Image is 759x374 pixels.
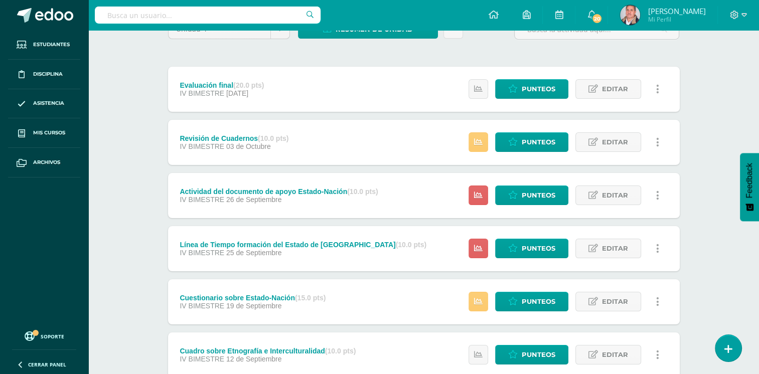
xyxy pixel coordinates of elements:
a: Punteos [495,79,568,99]
span: [DATE] [226,89,248,97]
strong: (10.0 pts) [347,188,378,196]
a: Punteos [495,292,568,311]
a: Punteos [495,132,568,152]
a: Asistencia [8,89,80,119]
div: Cuadro sobre Etnografía e Interculturalidad [180,347,356,355]
strong: (10.0 pts) [396,241,426,249]
span: Punteos [522,292,555,311]
span: [PERSON_NAME] [648,6,705,16]
span: Editar [602,239,628,258]
div: Cuestionario sobre Estado-Nación [180,294,326,302]
span: Cerrar panel [28,361,66,368]
strong: (15.0 pts) [295,294,326,302]
span: IV BIMESTRE [180,89,224,97]
span: Punteos [522,186,555,205]
div: Línea de Tiempo formación del Estado de [GEOGRAPHIC_DATA] [180,241,426,249]
span: Punteos [522,239,555,258]
a: Punteos [495,185,568,205]
a: Punteos [495,239,568,258]
span: IV BIMESTRE [180,355,224,363]
span: Disciplina [33,70,63,78]
a: Soporte [12,329,76,342]
span: Punteos [522,80,555,98]
input: Busca un usuario... [95,7,321,24]
span: IV BIMESTRE [180,302,224,310]
span: Editar [602,186,628,205]
span: IV BIMESTRE [180,196,224,204]
span: Asistencia [33,99,64,107]
span: Mis cursos [33,129,65,137]
span: 20 [591,13,602,24]
span: Punteos [522,133,555,151]
span: 26 de Septiembre [226,196,282,204]
span: 25 de Septiembre [226,249,282,257]
span: IV BIMESTRE [180,249,224,257]
a: Estudiantes [8,30,80,60]
span: Editar [602,133,628,151]
span: Editar [602,80,628,98]
span: Editar [602,345,628,364]
a: Punteos [495,345,568,364]
span: 12 de Septiembre [226,355,282,363]
span: Mi Perfil [648,15,705,24]
span: IV BIMESTRE [180,142,224,150]
div: Actividad del documento de apoyo Estado-Nación [180,188,378,196]
div: Evaluación final [180,81,264,89]
a: Disciplina [8,60,80,89]
a: Mis cursos [8,118,80,148]
span: 03 de Octubre [226,142,271,150]
span: Estudiantes [33,41,70,49]
strong: (10.0 pts) [325,347,356,355]
div: Revisión de Cuadernos [180,134,288,142]
span: 19 de Septiembre [226,302,282,310]
span: Soporte [41,333,64,340]
a: Archivos [8,148,80,177]
img: c96a423fd71b76c16867657e46671b28.png [620,5,640,25]
span: Editar [602,292,628,311]
span: Archivos [33,158,60,166]
strong: (20.0 pts) [233,81,264,89]
span: Feedback [745,163,754,198]
strong: (10.0 pts) [258,134,288,142]
button: Feedback - Mostrar encuesta [740,153,759,221]
span: Punteos [522,345,555,364]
